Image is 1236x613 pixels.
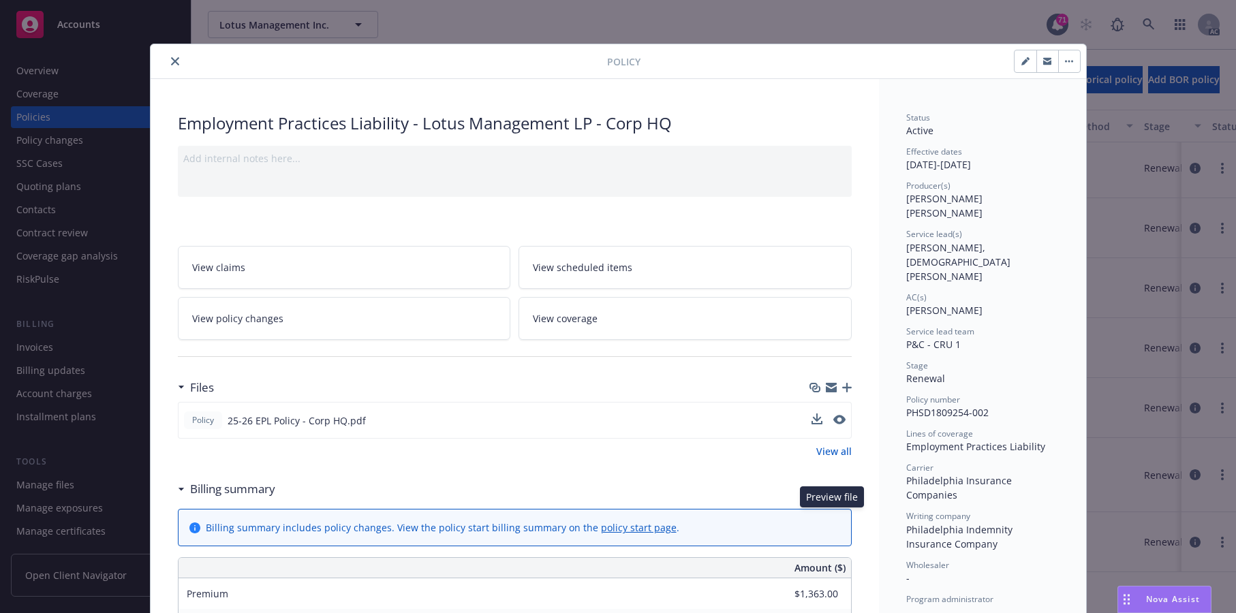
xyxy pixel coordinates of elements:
a: View claims [178,246,511,289]
span: Premium [187,587,228,600]
span: Employment Practices Liability [906,440,1045,453]
div: Employment Practices Liability - Lotus Management LP - Corp HQ [178,112,852,135]
a: policy start page [601,521,677,534]
span: Policy [607,54,640,69]
a: View scheduled items [519,246,852,289]
a: View all [816,444,852,458]
span: Amount ($) [794,561,846,575]
span: Renewal [906,372,945,385]
span: Active [906,124,933,137]
span: Philadelphia Indemnity Insurance Company [906,523,1015,550]
button: download file [812,413,822,424]
a: View coverage [519,297,852,340]
span: Effective dates [906,146,962,157]
span: [PERSON_NAME] [PERSON_NAME] [906,192,985,219]
span: Program administrator [906,593,993,605]
span: View coverage [533,311,598,326]
span: Philadelphia Insurance Companies [906,474,1015,501]
span: Lines of coverage [906,428,973,439]
span: Carrier [906,462,933,473]
span: Wholesaler [906,559,949,571]
div: Billing summary [178,480,275,498]
span: AC(s) [906,292,927,303]
span: View scheduled items [533,260,632,274]
span: Service lead(s) [906,228,962,240]
span: Writing company [906,510,970,522]
span: 25-26 EPL Policy - Corp HQ.pdf [228,413,366,428]
span: Service lead team [906,326,974,337]
button: close [167,53,183,69]
span: Stage [906,360,928,371]
span: - [906,571,910,584]
span: PHSD1809254-002 [906,406,989,419]
span: View claims [192,260,245,274]
button: preview file [833,415,846,424]
div: Drag to move [1118,586,1135,612]
a: View policy changes [178,297,511,340]
h3: Files [190,379,214,396]
div: Files [178,379,214,396]
button: Nova Assist [1117,586,1211,613]
h3: Billing summary [190,480,275,498]
input: 0.00 [758,584,846,604]
button: preview file [833,413,846,428]
div: [DATE] - [DATE] [906,146,1059,172]
button: download file [812,413,822,428]
span: [PERSON_NAME], [DEMOGRAPHIC_DATA][PERSON_NAME] [906,241,1010,283]
div: Add internal notes here... [183,151,846,166]
span: [PERSON_NAME] [906,304,983,317]
span: Policy [189,414,217,426]
span: Producer(s) [906,180,951,191]
span: P&C - CRU 1 [906,338,961,351]
span: Nova Assist [1146,593,1200,605]
span: View policy changes [192,311,283,326]
span: Policy number [906,394,960,405]
span: Status [906,112,930,123]
div: Billing summary includes policy changes. View the policy start billing summary on the . [206,520,679,535]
